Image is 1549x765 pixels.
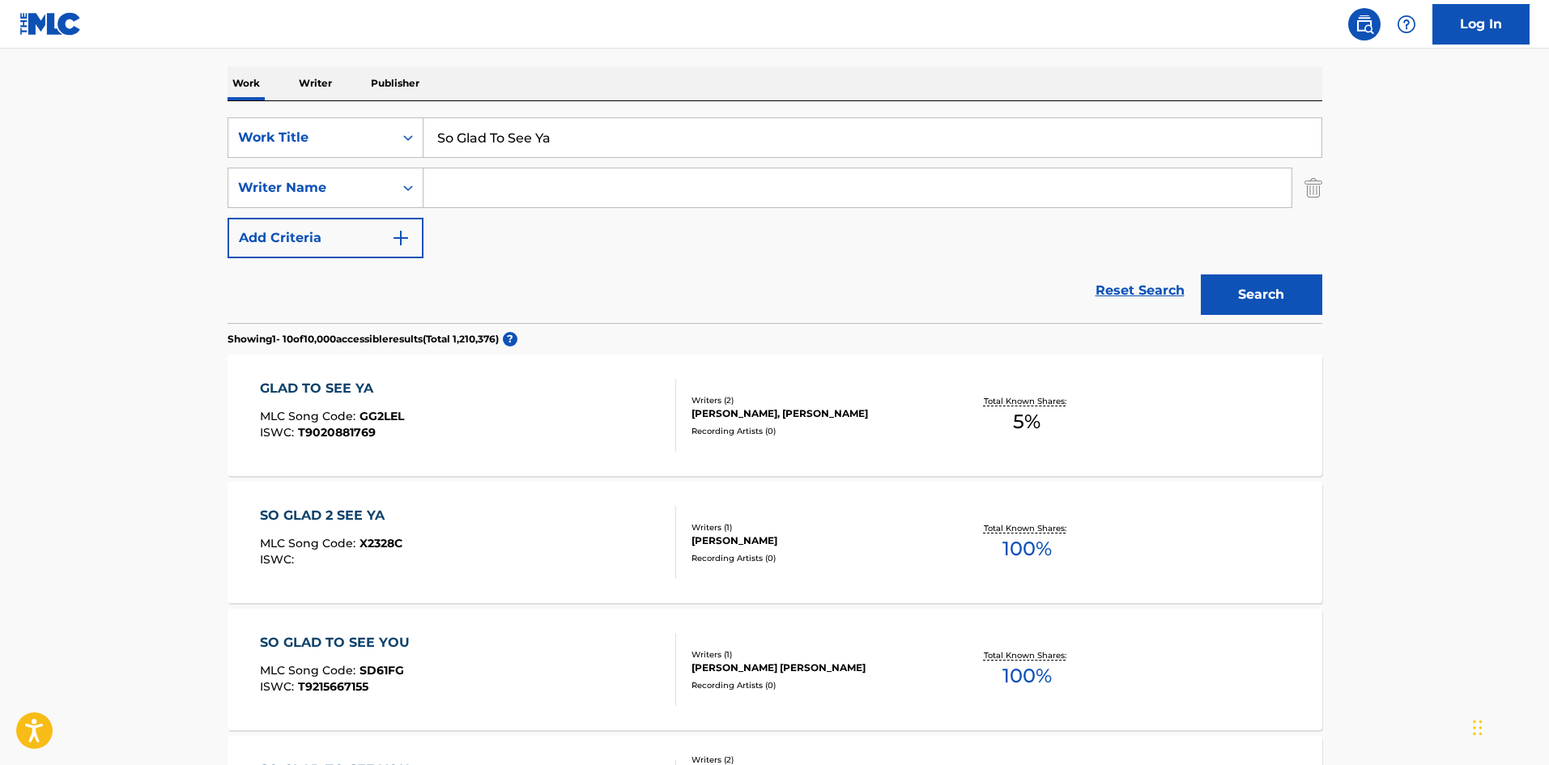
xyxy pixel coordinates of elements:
[692,406,936,421] div: [PERSON_NAME], [PERSON_NAME]
[692,661,936,675] div: [PERSON_NAME] [PERSON_NAME]
[1348,8,1381,40] a: Public Search
[1390,8,1423,40] div: Help
[1397,15,1416,34] img: help
[260,633,418,652] div: SO GLAD TO SEE YOU
[1013,407,1040,436] span: 5 %
[260,379,404,398] div: GLAD TO SEE YA
[360,536,402,550] span: X2328C
[260,552,298,567] span: ISWC :
[1468,687,1549,765] iframe: Chat Widget
[294,66,337,100] p: Writer
[1002,534,1052,563] span: 100 %
[1304,168,1322,208] img: Delete Criterion
[228,66,265,100] p: Work
[228,482,1322,603] a: SO GLAD 2 SEE YAMLC Song Code:X2328CISWC:Writers (1)[PERSON_NAME]Recording Artists (0)Total Known...
[298,425,376,440] span: T9020881769
[360,663,404,678] span: SD61FG
[1002,661,1052,691] span: 100 %
[298,679,368,694] span: T9215667155
[228,218,423,258] button: Add Criteria
[260,663,360,678] span: MLC Song Code :
[19,12,82,36] img: MLC Logo
[228,609,1322,730] a: SO GLAD TO SEE YOUMLC Song Code:SD61FGISWC:T9215667155Writers (1)[PERSON_NAME] [PERSON_NAME]Recor...
[984,395,1070,407] p: Total Known Shares:
[1087,273,1193,308] a: Reset Search
[260,506,402,525] div: SO GLAD 2 SEE YA
[238,128,384,147] div: Work Title
[360,409,404,423] span: GG2LEL
[260,536,360,550] span: MLC Song Code :
[366,66,424,100] p: Publisher
[692,533,936,548] div: [PERSON_NAME]
[1432,4,1530,45] a: Log In
[692,425,936,437] div: Recording Artists ( 0 )
[692,679,936,691] div: Recording Artists ( 0 )
[984,649,1070,661] p: Total Known Shares:
[1201,274,1322,315] button: Search
[692,394,936,406] div: Writers ( 2 )
[692,648,936,661] div: Writers ( 1 )
[238,178,384,198] div: Writer Name
[260,679,298,694] span: ISWC :
[260,425,298,440] span: ISWC :
[228,117,1322,323] form: Search Form
[1355,15,1374,34] img: search
[692,552,936,564] div: Recording Artists ( 0 )
[1473,703,1483,752] div: Drag
[260,409,360,423] span: MLC Song Code :
[503,332,517,346] span: ?
[228,332,499,346] p: Showing 1 - 10 of 10,000 accessible results (Total 1,210,376 )
[692,521,936,533] div: Writers ( 1 )
[391,228,411,248] img: 9d2ae6d4665cec9f34b9.svg
[984,522,1070,534] p: Total Known Shares:
[228,355,1322,476] a: GLAD TO SEE YAMLC Song Code:GG2LELISWC:T9020881769Writers (2)[PERSON_NAME], [PERSON_NAME]Recordin...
